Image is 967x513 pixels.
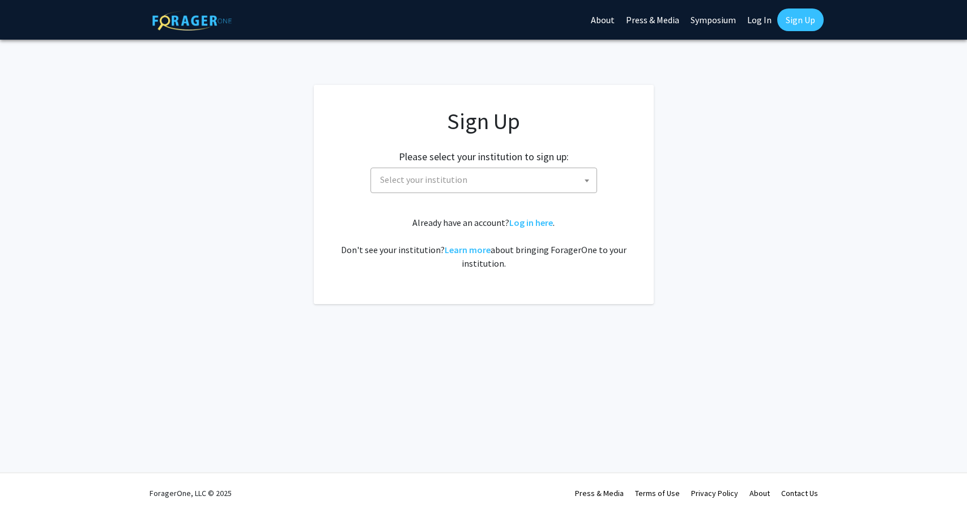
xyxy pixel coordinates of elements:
[777,8,824,31] a: Sign Up
[749,488,770,498] a: About
[336,216,631,270] div: Already have an account? . Don't see your institution? about bringing ForagerOne to your institut...
[380,174,467,185] span: Select your institution
[509,217,553,228] a: Log in here
[635,488,680,498] a: Terms of Use
[445,244,491,255] a: Learn more about bringing ForagerOne to your institution
[336,108,631,135] h1: Sign Up
[150,473,232,513] div: ForagerOne, LLC © 2025
[370,168,597,193] span: Select your institution
[152,11,232,31] img: ForagerOne Logo
[781,488,818,498] a: Contact Us
[376,168,597,191] span: Select your institution
[575,488,624,498] a: Press & Media
[399,151,569,163] h2: Please select your institution to sign up:
[691,488,738,498] a: Privacy Policy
